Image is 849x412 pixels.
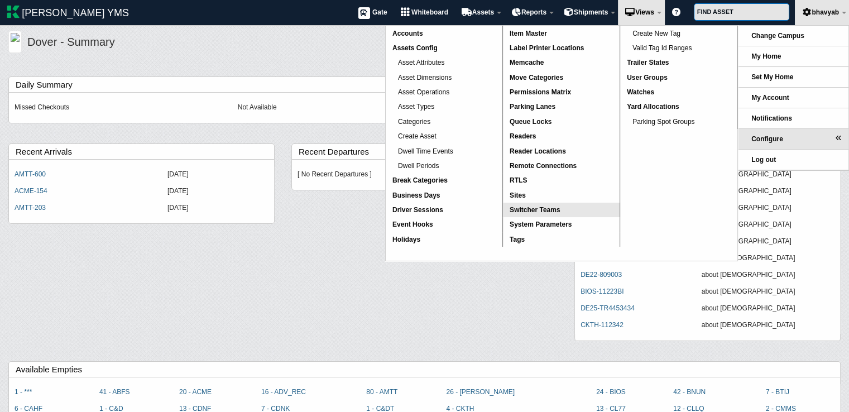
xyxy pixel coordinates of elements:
[510,162,577,170] span: Remote Connections
[392,176,448,184] span: Break Categories
[673,388,706,396] a: 42 - BNUN
[696,267,840,284] td: about [DEMOGRAPHIC_DATA]
[510,206,560,214] span: Switcher Teams
[392,44,438,52] span: Assets Config
[398,118,430,126] span: Categories
[9,99,232,116] td: Missed Checkouts
[392,221,433,228] span: Event Hooks
[581,288,623,295] a: BIOS-11223BI
[398,59,444,66] span: Asset Attributes
[510,236,525,243] span: Tags
[162,183,274,200] td: [DATE]
[398,103,434,111] span: Asset Types
[510,59,544,66] span: Memcache
[627,88,654,96] span: Watches
[510,147,566,155] span: Reader Locations
[627,103,679,111] span: Yard Allocations
[581,304,635,312] a: DE25-TR4453434
[751,135,783,143] span: Configure
[510,88,571,96] span: Permissions Matrix
[696,233,840,250] td: over [DEMOGRAPHIC_DATA]
[179,388,212,396] a: 20 - ACME
[16,362,840,377] label: Available Empties
[472,8,494,16] span: Assets
[696,250,840,267] td: about [DEMOGRAPHIC_DATA]
[392,191,440,199] span: Business Days
[446,388,515,396] a: 26 - [PERSON_NAME]
[392,30,423,37] span: Accounts
[398,132,437,140] span: Create Asset
[162,166,274,183] td: [DATE]
[16,144,274,159] label: Recent Arrivals
[298,170,372,178] em: [ No Recent Departures ]
[581,271,622,279] a: DE22-809003
[812,8,839,16] span: bhavyab
[99,388,130,396] a: 41 - ABFS
[696,183,840,200] td: over [DEMOGRAPHIC_DATA]
[632,44,692,52] span: Valid Tag Id Ranges
[510,191,526,199] span: Sites
[696,284,840,300] td: about [DEMOGRAPHIC_DATA]
[398,162,439,170] span: Dwell Periods
[766,388,789,396] a: 7 - BTIJ
[521,8,546,16] span: Reports
[261,388,306,396] a: 16 - ADV_REC
[299,144,557,159] label: Recent Departures
[15,187,47,195] a: ACME-154
[751,94,789,102] span: My Account
[751,156,776,164] span: Log out
[398,88,449,96] span: Asset Operations
[510,176,527,184] span: RTLS
[392,206,443,214] span: Driver Sessions
[510,74,563,82] span: Move Categories
[366,388,397,396] a: 80 - AMTT
[16,77,840,92] label: Daily Summary
[627,74,668,82] span: User Groups
[696,217,840,233] td: over [DEMOGRAPHIC_DATA]
[581,321,623,329] a: CKTH-112342
[8,31,22,53] img: logo_kft-dov.png
[574,8,608,16] span: Shipments
[635,8,654,16] span: Views
[751,32,804,40] span: Change Campus
[411,8,448,16] span: Whiteboard
[162,200,274,217] td: [DATE]
[27,34,835,53] h5: Dover - Summary
[510,221,572,228] span: System Parameters
[627,59,669,66] span: Trailer States
[751,73,793,81] span: Set My Home
[510,44,584,52] span: Label Printer Locations
[510,118,551,126] span: Queue Locks
[398,74,452,82] span: Asset Dimensions
[751,52,781,60] span: My Home
[22,7,129,18] span: [PERSON_NAME] YMS
[232,99,402,116] td: Not Available
[632,30,680,37] span: Create New Tag
[510,103,555,111] span: Parking Lanes
[738,129,848,150] li: Configure
[372,8,387,16] span: Gate
[596,388,626,396] a: 24 - BIOS
[696,300,840,317] td: about [DEMOGRAPHIC_DATA]
[632,118,694,126] span: Parking Spot Groups
[696,317,840,334] td: about [DEMOGRAPHIC_DATA]
[15,204,46,212] a: AMTT-203
[694,3,789,21] input: FIND ASSET
[751,114,792,122] span: Notifications
[392,236,420,243] span: Holidays
[510,132,536,140] span: Readers
[398,147,453,155] span: Dwell Time Events
[696,200,840,217] td: over [DEMOGRAPHIC_DATA]
[510,30,547,37] span: Item Master
[15,170,46,178] a: AMTT-600
[7,5,20,18] img: kaleris_logo-3ebf2631ebc22a01c0151beb3e8d9086943fb6b0da84f721a237efad54b5fda7.svg
[696,166,840,183] td: over [DEMOGRAPHIC_DATA]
